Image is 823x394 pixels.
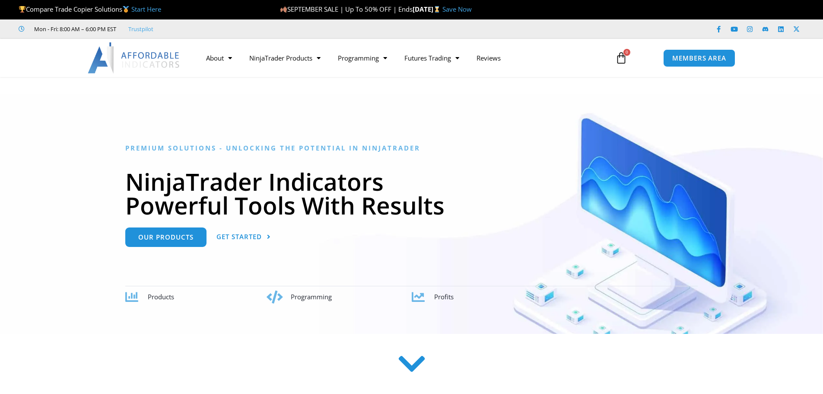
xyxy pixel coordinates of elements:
[32,24,116,34] span: Mon - Fri: 8:00 AM – 6:00 PM EST
[602,45,640,70] a: 0
[19,6,25,13] img: 🏆
[148,292,174,301] span: Products
[125,144,698,152] h6: Premium Solutions - Unlocking the Potential in NinjaTrader
[413,5,442,13] strong: [DATE]
[125,170,698,217] h1: NinjaTrader Indicators Powerful Tools With Results
[197,48,241,68] a: About
[442,5,472,13] a: Save Now
[19,5,161,13] span: Compare Trade Copier Solutions
[197,48,605,68] nav: Menu
[280,6,287,13] img: 🍂
[216,234,262,240] span: Get Started
[291,292,332,301] span: Programming
[138,234,194,240] span: Our Products
[128,24,153,34] a: Trustpilot
[434,292,454,301] span: Profits
[329,48,396,68] a: Programming
[125,227,207,247] a: Our Products
[123,6,129,13] img: 🥇
[216,227,271,247] a: Get Started
[280,5,413,13] span: SEPTEMBER SALE | Up To 50% OFF | Ends
[672,55,726,61] span: MEMBERS AREA
[88,42,181,74] img: LogoAI | Affordable Indicators – NinjaTrader
[623,49,630,56] span: 0
[434,6,440,13] img: ⌛
[241,48,329,68] a: NinjaTrader Products
[131,5,161,13] a: Start Here
[468,48,509,68] a: Reviews
[663,49,735,67] a: MEMBERS AREA
[396,48,468,68] a: Futures Trading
